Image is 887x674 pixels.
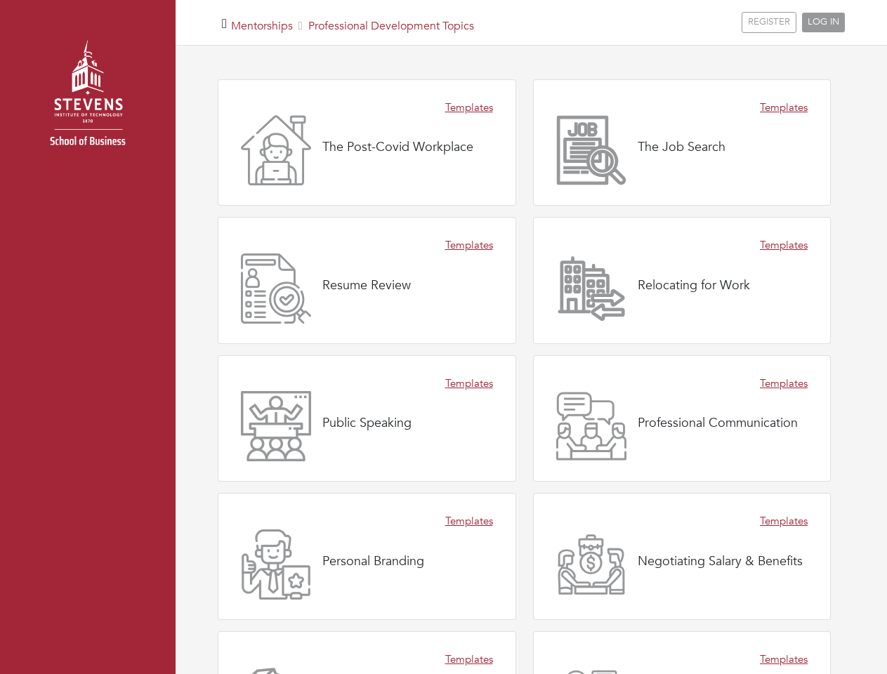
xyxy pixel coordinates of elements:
a: Professional Development Topics [308,18,474,34]
h4: Professional Communication [638,416,798,431]
a: Templates [760,513,808,529]
h4: Personal Branding [322,554,424,569]
a: REGISTER [742,12,796,33]
a: Templates [445,376,493,392]
a: Templates [760,652,808,668]
a: Templates [445,513,493,529]
h4: The Job Search [638,140,725,155]
h4: Relocating for Work [638,278,750,293]
h4: The Post-Covid Workplace [322,140,473,155]
a: LOG IN [802,13,845,32]
a: Templates [445,237,493,253]
h4: Resume Review [322,278,411,293]
a: Templates [445,100,493,116]
img: stevens_logo.png [14,25,162,172]
h4: Public Speaking [322,416,412,431]
a: Templates [445,652,493,668]
a: Mentorships [231,18,293,34]
a: Templates [760,376,808,392]
a: Templates [760,237,808,253]
h4: Negotiating Salary & Benefits [638,554,803,569]
a: Templates [760,100,808,116]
